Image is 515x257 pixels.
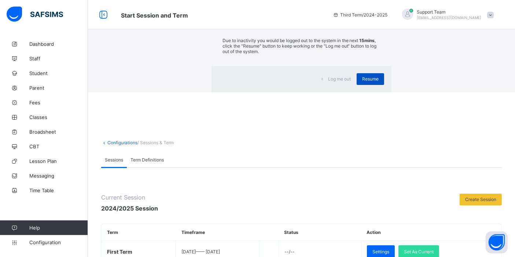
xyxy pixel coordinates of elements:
[29,41,88,47] span: Dashboard
[121,12,188,19] span: Start Session and Term
[101,194,158,201] span: Current Session
[279,224,361,241] th: Status
[29,129,88,135] span: Broadsheet
[328,76,351,82] span: Log me out
[362,76,379,82] span: Resume
[360,38,375,43] strong: 15mins
[29,114,88,120] span: Classes
[417,15,482,20] span: [EMAIL_ADDRESS][DOMAIN_NAME]
[465,197,496,202] span: Create Session
[404,249,434,254] span: Set As Current
[395,9,497,21] div: SupportTeam
[101,205,158,212] span: 2024/2025 Session
[222,38,381,54] p: Due to inactivity you would be logged out to the system in the next , click the "Resume" button t...
[181,249,220,254] span: [DATE] —— [DATE]
[29,187,88,193] span: Time Table
[29,158,88,164] span: Lesson Plan
[176,224,260,241] th: Timeframe
[361,224,501,241] th: Action
[29,144,88,149] span: CBT
[107,140,137,145] a: Configurations
[372,249,389,254] span: Settings
[130,157,164,163] span: Term Definitions
[29,225,88,231] span: Help
[7,7,63,22] img: safsims
[29,173,88,179] span: Messaging
[486,231,508,253] button: Open asap
[29,56,88,62] span: Staff
[105,157,123,163] span: Sessions
[29,70,88,76] span: Student
[29,239,88,245] span: Configuration
[107,249,132,255] span: First Term
[417,9,482,15] span: Support Team
[333,12,387,18] span: session/term information
[137,140,174,145] span: / Sessions & Term
[29,85,88,91] span: Parent
[102,224,176,241] th: Term
[29,100,88,105] span: Fees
